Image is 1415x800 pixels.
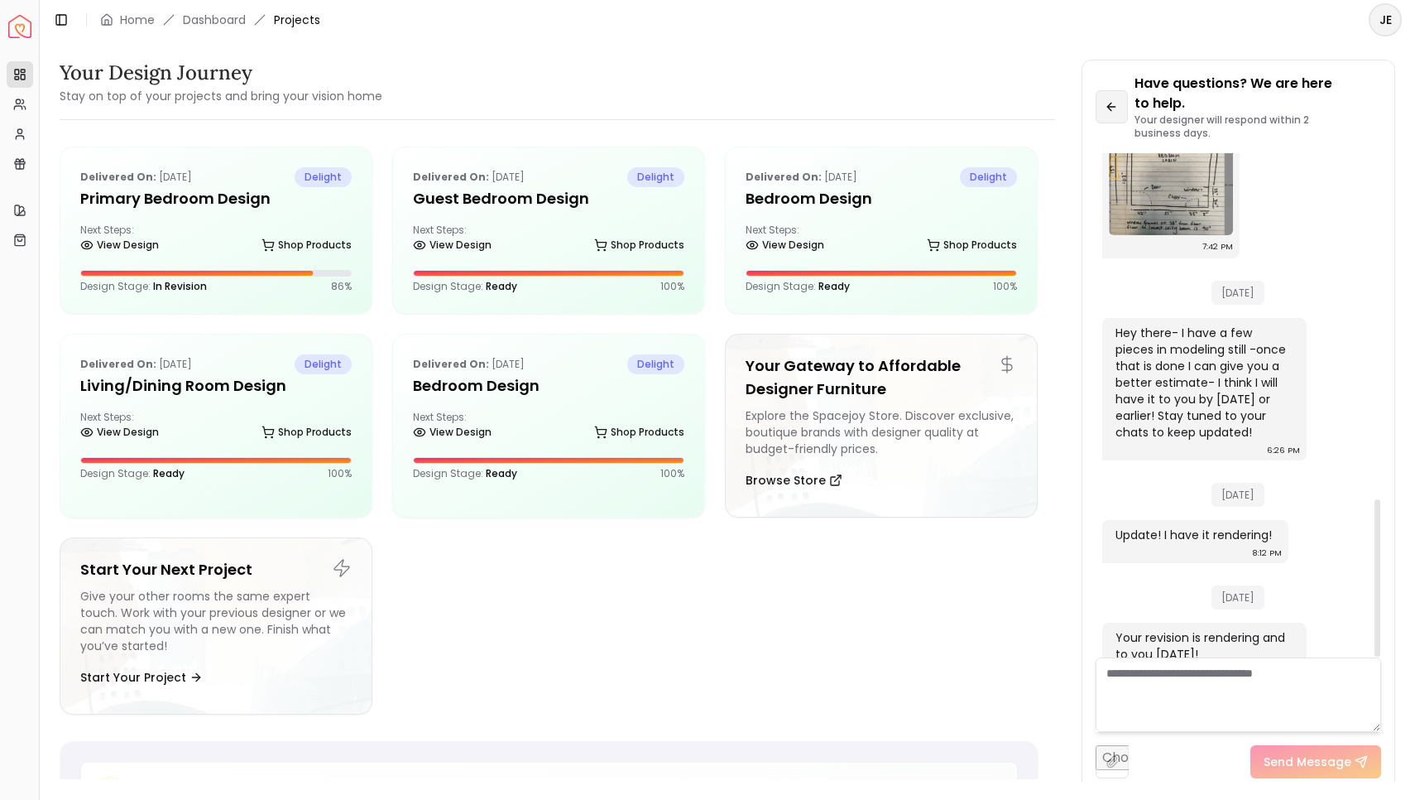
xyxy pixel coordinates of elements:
[80,374,352,398] h5: Living/Dining Room Design
[413,224,684,257] div: Next Steps:
[1115,325,1290,441] div: Hey there- I have a few pieces in modeling still -once that is done I can give you a better estim...
[818,279,850,293] span: Ready
[120,12,155,28] a: Home
[80,187,352,210] h5: Primary Bedroom design
[331,280,352,293] p: 86 %
[746,464,842,497] button: Browse Store
[80,167,192,187] p: [DATE]
[413,167,525,187] p: [DATE]
[413,234,492,257] a: View Design
[993,280,1017,293] p: 100 %
[80,421,159,444] a: View Design
[660,280,684,293] p: 100 %
[486,466,517,480] span: Ready
[153,279,207,293] span: In Revision
[660,467,684,480] p: 100 %
[1109,111,1233,235] img: Chat Image
[8,15,31,38] img: Spacejoy Logo
[627,167,684,187] span: delight
[746,170,822,184] b: Delivered on:
[261,421,352,444] a: Shop Products
[80,588,352,654] div: Give your other rooms the same expert touch. Work with your previous designer or we can match you...
[746,354,1017,401] h5: Your Gateway to Affordable Designer Furniture
[413,421,492,444] a: View Design
[1211,483,1264,507] span: [DATE]
[1252,545,1282,561] div: 8:12 PM
[60,60,382,86] h3: Your Design Journey
[413,354,525,374] p: [DATE]
[183,12,246,28] a: Dashboard
[746,280,850,293] p: Design Stage:
[1211,281,1264,305] span: [DATE]
[746,167,857,187] p: [DATE]
[328,467,352,480] p: 100 %
[927,234,1017,257] a: Shop Products
[80,467,185,480] p: Design Stage:
[1267,442,1300,459] div: 6:26 PM
[746,407,1017,457] div: Explore the Spacejoy Store. Discover exclusive, boutique brands with designer quality at budget-f...
[60,88,382,104] small: Stay on top of your projects and bring your vision home
[960,167,1017,187] span: delight
[80,170,156,184] b: Delivered on:
[413,374,684,398] h5: Bedroom Design
[80,354,192,374] p: [DATE]
[80,411,352,444] div: Next Steps:
[80,558,352,581] h5: Start Your Next Project
[80,661,203,694] button: Start Your Project
[60,537,372,715] a: Start Your Next ProjectGive your other rooms the same expert touch. Work with your previous desig...
[1115,629,1290,663] div: Your revision is rendering and to you [DATE]!
[100,12,320,28] nav: breadcrumb
[413,170,489,184] b: Delivered on:
[1211,586,1264,610] span: [DATE]
[1370,5,1400,35] span: JE
[80,234,159,257] a: View Design
[725,334,1038,518] a: Your Gateway to Affordable Designer FurnitureExplore the Spacejoy Store. Discover exclusive, bout...
[594,421,684,444] a: Shop Products
[80,224,352,257] div: Next Steps:
[413,467,517,480] p: Design Stage:
[413,187,684,210] h5: Guest Bedroom design
[413,357,489,371] b: Delivered on:
[486,279,517,293] span: Ready
[295,354,352,374] span: delight
[594,234,684,257] a: Shop Products
[1134,74,1381,113] p: Have questions? We are here to help.
[746,234,824,257] a: View Design
[80,357,156,371] b: Delivered on:
[413,280,517,293] p: Design Stage:
[1115,527,1272,543] div: Update! I have it rendering!
[627,354,684,374] span: delight
[153,466,185,480] span: Ready
[80,280,207,293] p: Design Stage:
[746,187,1017,210] h5: Bedroom Design
[1202,239,1233,255] div: 7:42 PM
[8,15,31,38] a: Spacejoy
[746,224,1017,257] div: Next Steps:
[1134,113,1381,140] p: Your designer will respond within 2 business days.
[413,411,684,444] div: Next Steps:
[295,167,352,187] span: delight
[274,12,320,28] span: Projects
[1369,3,1402,36] button: JE
[261,234,352,257] a: Shop Products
